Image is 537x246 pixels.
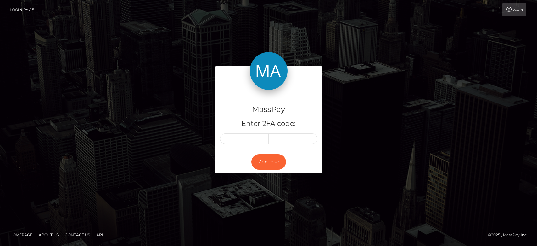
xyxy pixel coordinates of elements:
[7,230,35,240] a: Homepage
[488,231,532,238] div: © 2025 , MassPay Inc.
[502,3,526,16] a: Login
[250,52,288,90] img: MassPay
[251,154,286,170] button: Continue
[10,3,34,16] a: Login Page
[220,119,317,129] h5: Enter 2FA code:
[94,230,106,240] a: API
[220,104,317,115] h4: MassPay
[62,230,92,240] a: Contact Us
[36,230,61,240] a: About Us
